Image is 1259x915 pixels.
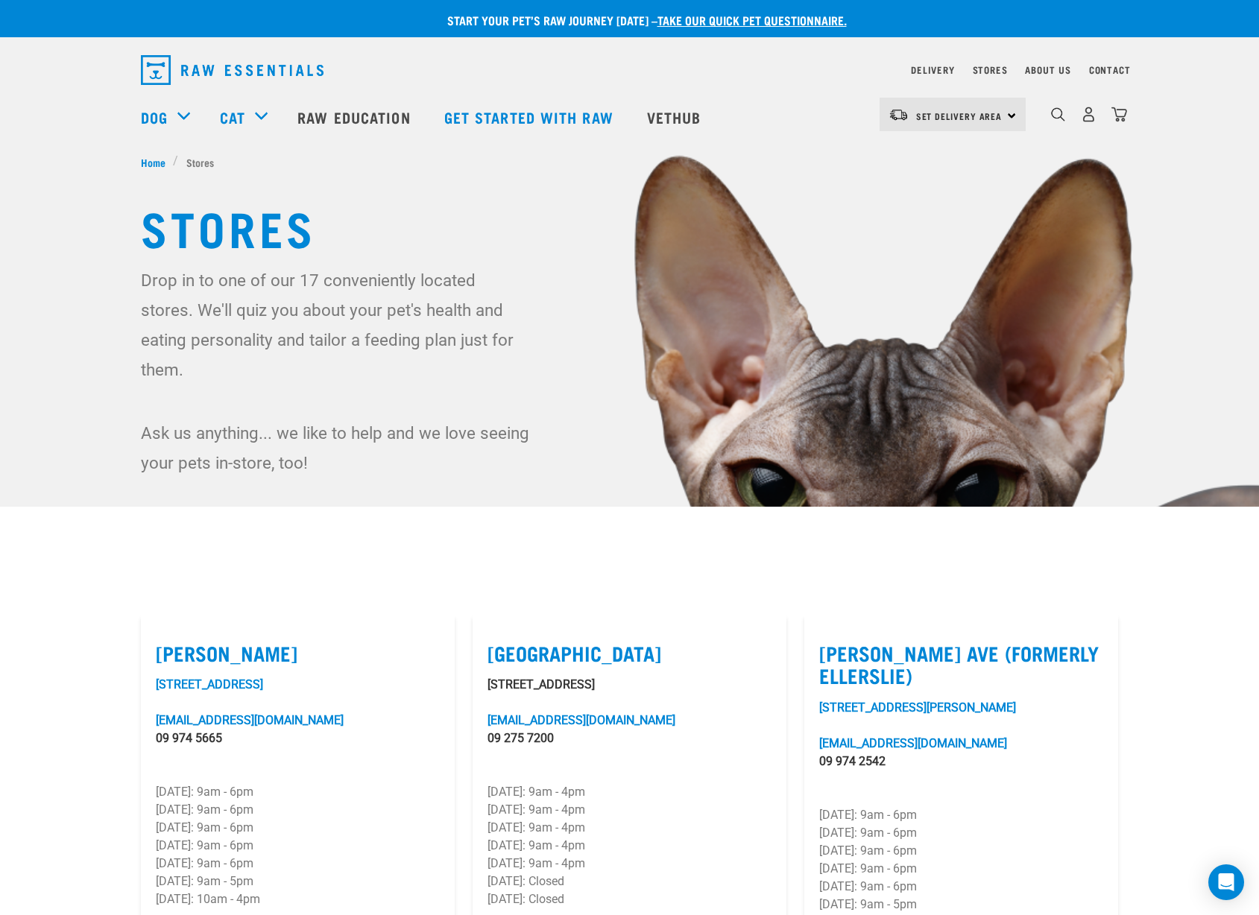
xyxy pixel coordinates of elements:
[819,700,1016,715] a: [STREET_ADDRESS][PERSON_NAME]
[220,106,245,128] a: Cat
[141,200,1119,253] h1: Stores
[487,855,772,873] p: [DATE]: 9am - 4pm
[487,731,554,745] a: 09 275 7200
[487,642,772,665] label: [GEOGRAPHIC_DATA]
[819,754,886,768] a: 09 974 2542
[156,677,263,691] a: [STREET_ADDRESS]
[141,106,168,128] a: Dog
[889,108,909,121] img: van-moving.png
[141,55,324,85] img: Raw Essentials Logo
[819,736,1007,750] a: [EMAIL_ADDRESS][DOMAIN_NAME]
[819,806,1103,824] p: [DATE]: 9am - 6pm
[1081,107,1097,122] img: user.png
[156,890,440,908] p: [DATE]: 10am - 4pm
[916,113,1003,118] span: Set Delivery Area
[819,842,1103,860] p: [DATE]: 9am - 6pm
[141,265,532,384] p: Drop in to one of our 17 conveniently located stores. We'll quiz you about your pet's health and ...
[429,87,632,147] a: Get started with Raw
[156,713,344,727] a: [EMAIL_ADDRESS][DOMAIN_NAME]
[141,154,1119,170] nav: breadcrumbs
[487,801,772,819] p: [DATE]: 9am - 4pm
[487,873,772,890] p: [DATE]: Closed
[1089,67,1131,72] a: Contact
[487,837,772,855] p: [DATE]: 9am - 4pm
[819,642,1103,687] label: [PERSON_NAME] Ave (Formerly Ellerslie)
[156,731,222,745] a: 09 974 5665
[911,67,954,72] a: Delivery
[156,642,440,665] label: [PERSON_NAME]
[487,890,772,908] p: [DATE]: Closed
[487,783,772,801] p: [DATE]: 9am - 4pm
[156,801,440,819] p: [DATE]: 9am - 6pm
[487,713,675,727] a: [EMAIL_ADDRESS][DOMAIN_NAME]
[487,676,772,694] p: [STREET_ADDRESS]
[819,860,1103,878] p: [DATE]: 9am - 6pm
[156,873,440,890] p: [DATE]: 9am - 5pm
[156,855,440,873] p: [DATE]: 9am - 6pm
[141,154,165,170] span: Home
[129,49,1131,91] nav: dropdown navigation
[657,16,847,23] a: take our quick pet questionnaire.
[156,837,440,855] p: [DATE]: 9am - 6pm
[819,824,1103,842] p: [DATE]: 9am - 6pm
[1208,864,1244,900] div: Open Intercom Messenger
[819,896,1103,914] p: [DATE]: 9am - 5pm
[156,819,440,837] p: [DATE]: 9am - 6pm
[1025,67,1070,72] a: About Us
[819,878,1103,896] p: [DATE]: 9am - 6pm
[632,87,720,147] a: Vethub
[156,783,440,801] p: [DATE]: 9am - 6pm
[141,418,532,478] p: Ask us anything... we like to help and we love seeing your pets in-store, too!
[1051,107,1065,121] img: home-icon-1@2x.png
[973,67,1008,72] a: Stores
[141,154,174,170] a: Home
[283,87,429,147] a: Raw Education
[487,819,772,837] p: [DATE]: 9am - 4pm
[1111,107,1127,122] img: home-icon@2x.png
